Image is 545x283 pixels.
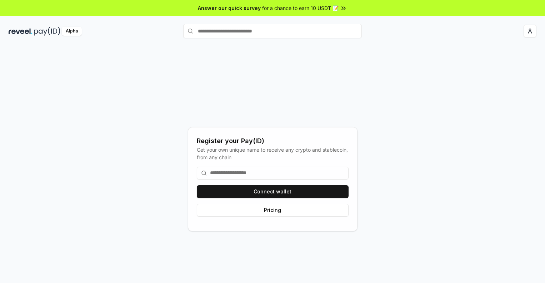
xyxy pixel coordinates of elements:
div: Alpha [62,27,82,36]
div: Get your own unique name to receive any crypto and stablecoin, from any chain [197,146,349,161]
img: reveel_dark [9,27,32,36]
span: for a chance to earn 10 USDT 📝 [262,4,339,12]
button: Pricing [197,204,349,217]
button: Connect wallet [197,185,349,198]
div: Register your Pay(ID) [197,136,349,146]
img: pay_id [34,27,60,36]
span: Answer our quick survey [198,4,261,12]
